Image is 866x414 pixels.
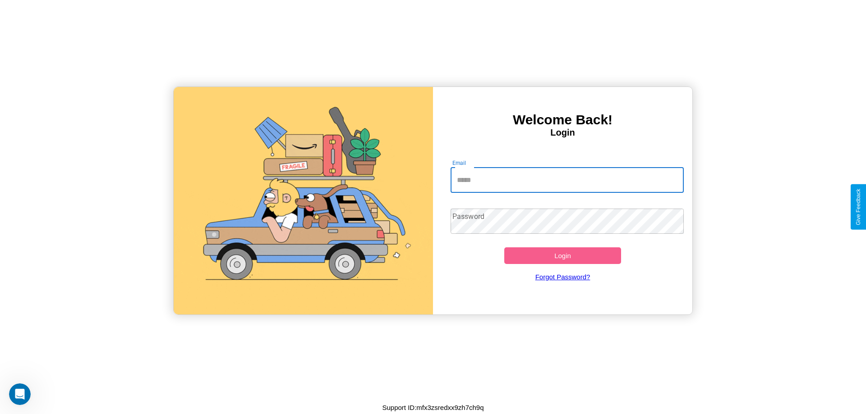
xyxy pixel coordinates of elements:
h4: Login [433,127,692,138]
p: Support ID: mfx3zsredxx9zh7ch9q [382,401,484,414]
h3: Welcome Back! [433,112,692,127]
label: Email [452,159,466,167]
a: Forgot Password? [446,264,680,290]
button: Login [504,247,621,264]
iframe: Intercom live chat [9,383,31,405]
img: gif [174,87,433,314]
div: Give Feedback [855,189,861,225]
